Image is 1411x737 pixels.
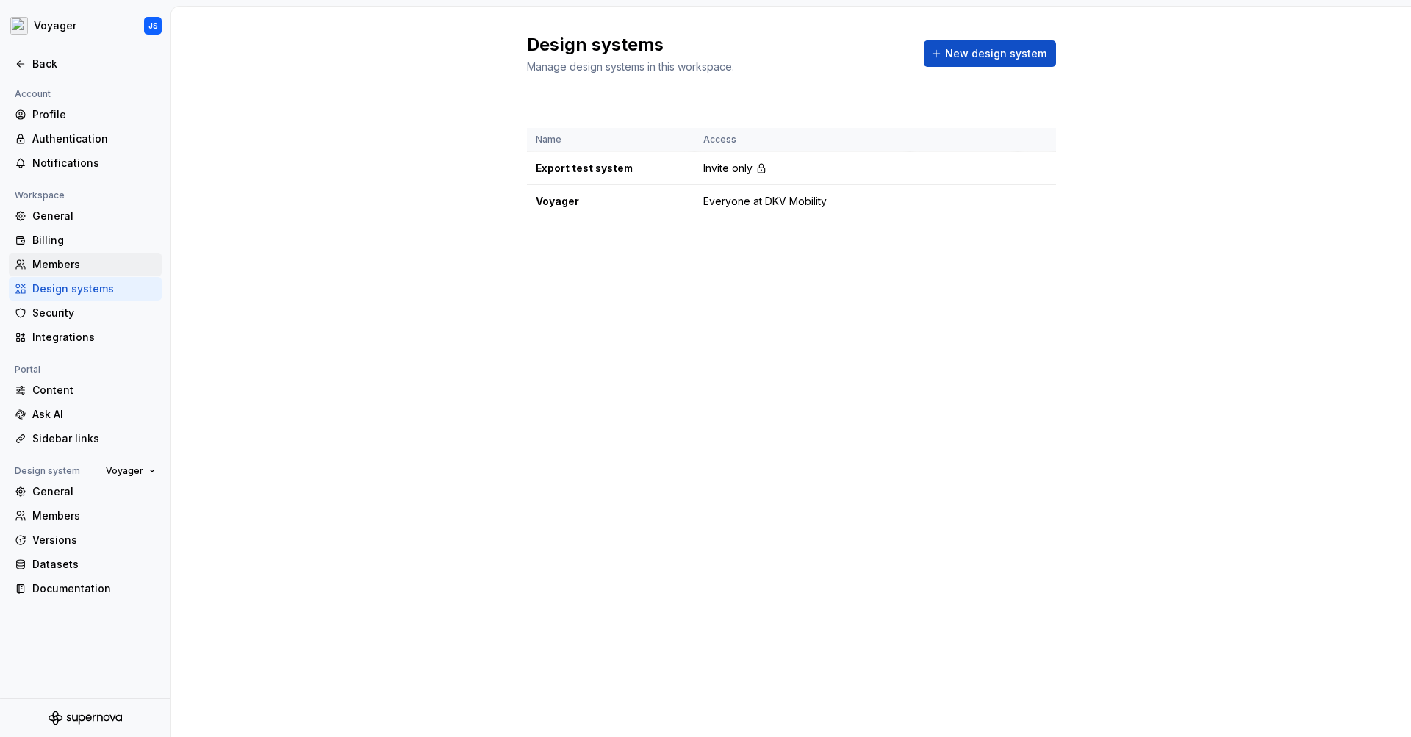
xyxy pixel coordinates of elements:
[32,306,156,320] div: Security
[9,528,162,552] a: Versions
[703,194,827,209] span: Everyone at DKV Mobility
[32,107,156,122] div: Profile
[9,553,162,576] a: Datasets
[694,128,910,152] th: Access
[32,431,156,446] div: Sidebar links
[9,301,162,325] a: Security
[9,480,162,503] a: General
[49,711,122,725] svg: Supernova Logo
[9,403,162,426] a: Ask AI
[32,257,156,272] div: Members
[9,187,71,204] div: Workspace
[32,508,156,523] div: Members
[148,20,158,32] div: JS
[32,156,156,170] div: Notifications
[9,103,162,126] a: Profile
[32,383,156,398] div: Content
[34,18,76,33] div: Voyager
[9,127,162,151] a: Authentication
[527,60,734,73] span: Manage design systems in this workspace.
[924,40,1056,67] button: New design system
[32,57,156,71] div: Back
[32,533,156,547] div: Versions
[9,326,162,349] a: Integrations
[32,581,156,596] div: Documentation
[9,577,162,600] a: Documentation
[527,128,694,152] th: Name
[9,85,57,103] div: Account
[9,229,162,252] a: Billing
[32,407,156,422] div: Ask AI
[945,46,1046,61] span: New design system
[32,330,156,345] div: Integrations
[9,462,86,480] div: Design system
[9,361,46,378] div: Portal
[32,281,156,296] div: Design systems
[32,132,156,146] div: Authentication
[9,204,162,228] a: General
[527,33,906,57] h2: Design systems
[106,465,143,477] span: Voyager
[3,10,168,42] button: VoyagerJS
[703,161,753,176] span: Invite only
[9,151,162,175] a: Notifications
[536,161,686,176] div: Export test system
[536,194,686,209] div: Voyager
[9,427,162,450] a: Sidebar links
[9,378,162,402] a: Content
[32,557,156,572] div: Datasets
[32,233,156,248] div: Billing
[32,209,156,223] div: General
[32,484,156,499] div: General
[9,277,162,301] a: Design systems
[10,17,28,35] img: e5527c48-e7d1-4d25-8110-9641689f5e10.png
[9,253,162,276] a: Members
[9,52,162,76] a: Back
[9,504,162,528] a: Members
